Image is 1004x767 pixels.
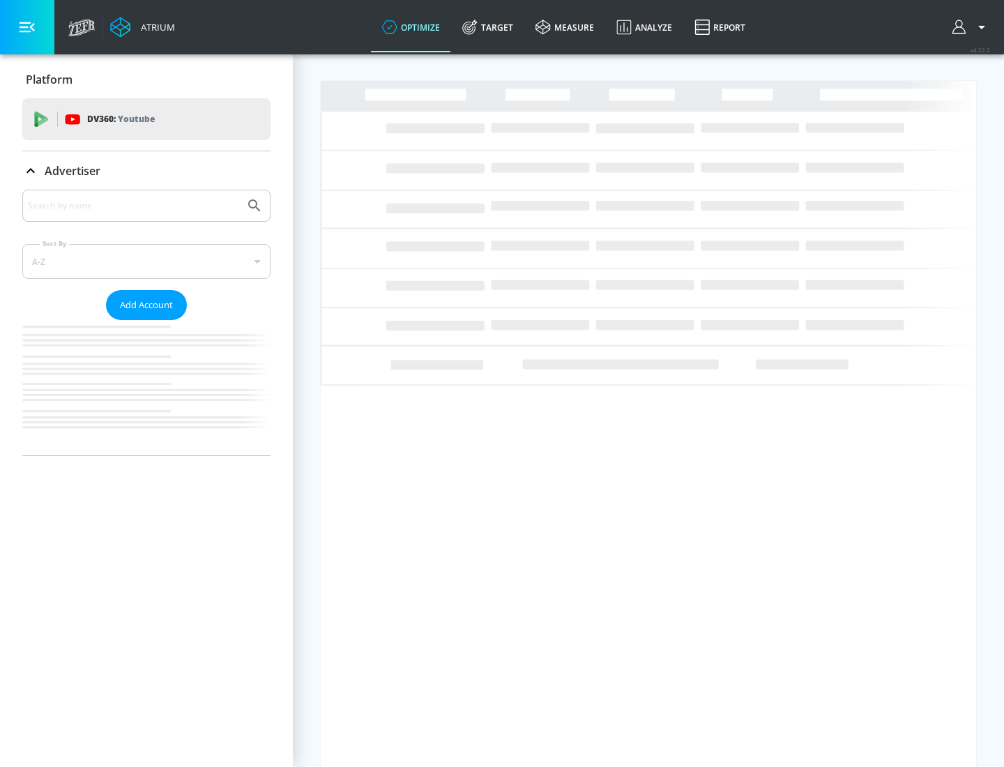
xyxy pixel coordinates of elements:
[22,151,271,190] div: Advertiser
[451,2,524,52] a: Target
[22,320,271,455] nav: list of Advertiser
[106,290,187,320] button: Add Account
[22,60,271,99] div: Platform
[22,98,271,140] div: DV360: Youtube
[22,244,271,279] div: A-Z
[26,72,73,87] p: Platform
[524,2,605,52] a: measure
[605,2,683,52] a: Analyze
[683,2,756,52] a: Report
[87,112,155,127] p: DV360:
[971,46,990,54] span: v 4.22.2
[118,112,155,126] p: Youtube
[120,297,173,313] span: Add Account
[22,190,271,455] div: Advertiser
[110,17,175,38] a: Atrium
[135,21,175,33] div: Atrium
[371,2,451,52] a: optimize
[40,239,70,248] label: Sort By
[28,197,239,215] input: Search by name
[45,163,100,179] p: Advertiser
